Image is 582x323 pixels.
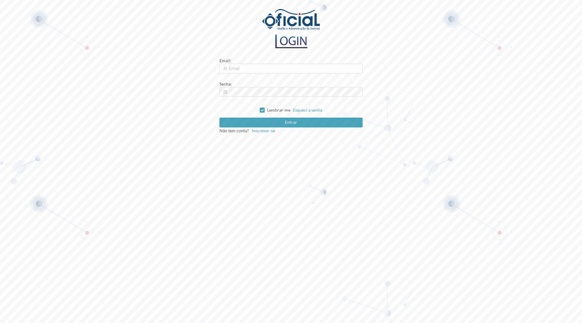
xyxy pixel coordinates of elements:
a: Inscrever-se [249,128,275,133]
input: Email [219,64,363,73]
div: : [219,81,363,87]
span: Não tem conta? [219,128,249,133]
div: : [219,57,363,64]
img: logo [262,9,320,30]
i: icon: user [223,66,227,71]
button: Entrar [219,118,363,127]
img: logo [273,35,309,48]
i: icon: lock [223,90,227,94]
span: Inscrever-se [252,128,275,133]
span: Email [219,58,230,63]
a: Esqueci a senha [293,107,322,113]
span: Senha [219,81,231,86]
span: Lembrar-me [267,107,290,113]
